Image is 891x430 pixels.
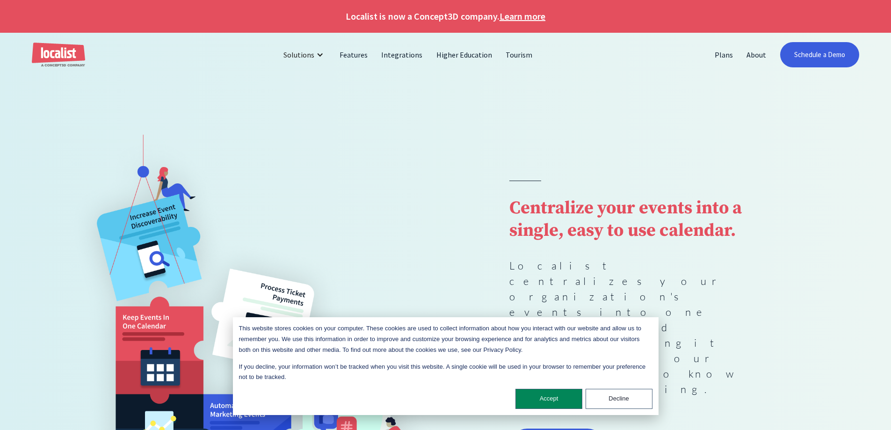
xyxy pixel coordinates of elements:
[509,197,742,242] strong: Centralize your events into a single, easy to use calendar.
[515,389,582,409] button: Accept
[740,44,773,66] a: About
[32,43,85,67] a: home
[780,42,859,67] a: Schedule a Demo
[375,44,429,66] a: Integrations
[509,258,764,397] p: Localist centralizes your organization's events into one fully-branded calendar, making it easier...
[500,9,545,23] a: Learn more
[283,49,314,60] div: Solutions
[239,362,652,383] p: If you decline, your information won’t be tracked when you visit this website. A single cookie wi...
[430,44,500,66] a: Higher Education
[586,389,652,409] button: Decline
[233,317,659,415] div: Cookie banner
[499,44,539,66] a: Tourism
[276,44,333,66] div: Solutions
[239,323,652,355] p: This website stores cookies on your computer. These cookies are used to collect information about...
[333,44,375,66] a: Features
[708,44,740,66] a: Plans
